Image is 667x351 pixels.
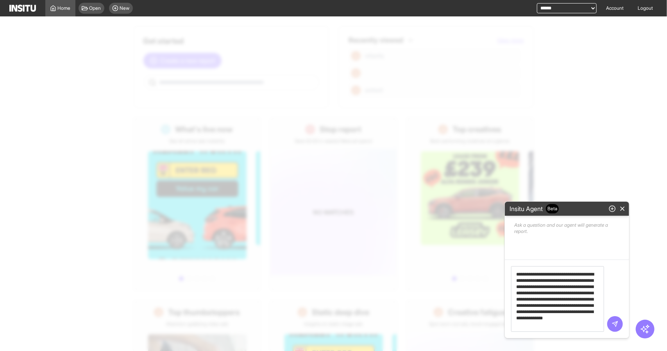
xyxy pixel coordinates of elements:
span: Open [89,5,101,11]
span: Beta [546,204,559,213]
span: New [120,5,130,11]
span: Home [58,5,71,11]
img: Logo [9,5,36,12]
h2: Insitu Agent [506,204,562,213]
p: Ask a question and our agent will generate a report. [511,219,623,253]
